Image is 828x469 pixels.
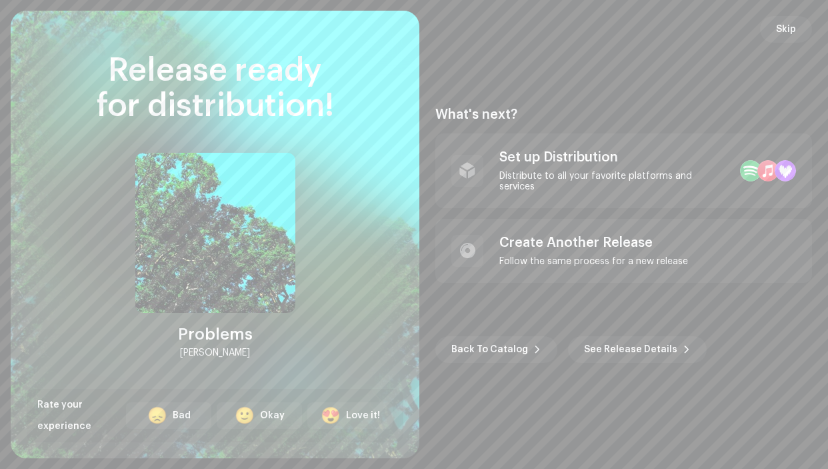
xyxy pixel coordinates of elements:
div: Follow the same process for a new release [499,256,688,267]
button: Back To Catalog [435,336,557,363]
div: Bad [173,409,191,423]
div: Release ready for distribution! [27,53,403,124]
div: Okay [260,409,285,423]
div: Set up Distribution [499,149,729,165]
button: See Release Details [568,336,707,363]
img: def69886-5c4b-4dfd-9a98-0a9b15d82608 [135,153,295,313]
span: See Release Details [584,336,677,363]
button: Skip [760,16,812,43]
div: 😞 [147,408,167,424]
div: What's next? [435,107,812,123]
span: Back To Catalog [451,336,528,363]
div: 🙂 [235,408,255,424]
div: Create Another Release [499,235,688,251]
div: Problems [178,324,253,345]
span: Skip [776,16,796,43]
re-a-post-create-item: Create Another Release [435,219,812,283]
div: [PERSON_NAME] [180,345,250,361]
div: Love it! [346,409,380,423]
div: 😍 [321,408,341,424]
re-a-post-create-item: Set up Distribution [435,133,812,208]
span: Rate your experience [37,400,91,431]
div: Distribute to all your favorite platforms and services [499,171,729,192]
